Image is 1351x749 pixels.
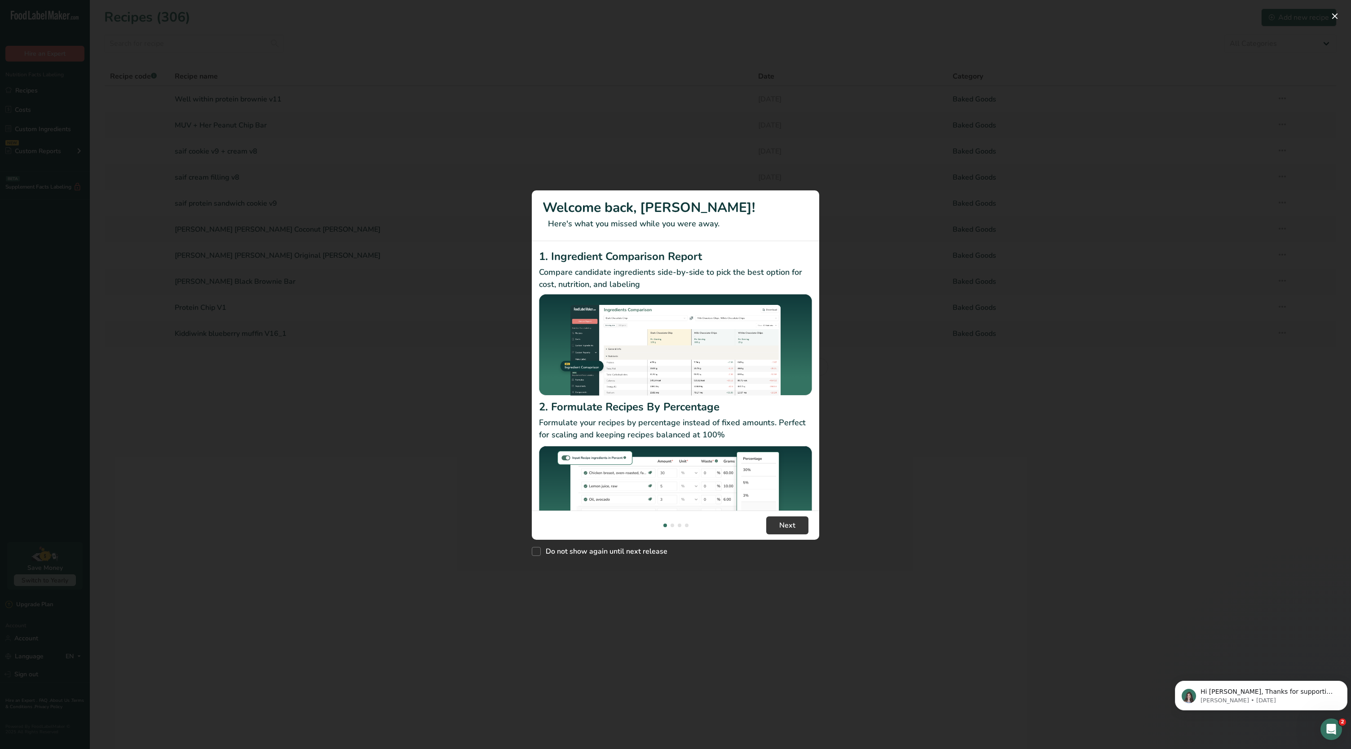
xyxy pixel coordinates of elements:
[541,547,667,556] span: Do not show again until next release
[543,198,808,218] h1: Welcome back, [PERSON_NAME]!
[543,218,808,230] p: Here's what you missed while you were away.
[539,248,812,264] h2: 1. Ingredient Comparison Report
[1320,718,1342,740] iframe: Intercom live chat
[779,520,795,531] span: Next
[539,417,812,441] p: Formulate your recipes by percentage instead of fixed amounts. Perfect for scaling and keeping re...
[539,445,812,553] img: Formulate Recipes By Percentage
[766,516,808,534] button: Next
[539,294,812,396] img: Ingredient Comparison Report
[539,399,812,415] h2: 2. Formulate Recipes By Percentage
[1339,718,1346,726] span: 2
[1171,662,1351,725] iframe: Intercom notifications message
[539,266,812,291] p: Compare candidate ingredients side-by-side to pick the best option for cost, nutrition, and labeling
